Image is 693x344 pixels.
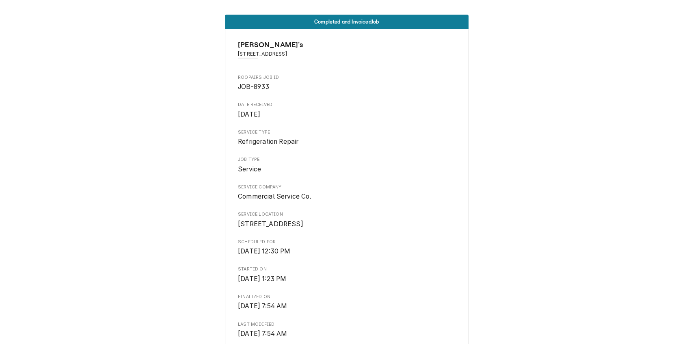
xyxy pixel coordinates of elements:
span: JOB-8933 [238,83,269,91]
div: Status [225,15,468,29]
span: Name [238,39,455,50]
span: Roopairs Job ID [238,82,455,92]
span: Started On [238,266,455,273]
span: Finalized On [238,301,455,311]
span: Job Type [238,164,455,174]
span: [STREET_ADDRESS] [238,220,303,228]
span: Scheduled For [238,239,455,245]
span: Finalized On [238,294,455,300]
span: Completed and Invoiced Job [314,19,379,24]
span: Refrigeration Repair [238,138,298,145]
span: Date Received [238,110,455,119]
div: Last Modified [238,321,455,339]
span: Commercial Service Co. [238,193,311,200]
div: Service Type [238,129,455,147]
span: Service Location [238,219,455,229]
span: Scheduled For [238,247,455,256]
span: Job Type [238,156,455,163]
div: Scheduled For [238,239,455,256]
span: [DATE] [238,110,260,118]
span: [DATE] 12:30 PM [238,247,290,255]
div: Started On [238,266,455,283]
span: Service Company [238,184,455,190]
div: Job Type [238,156,455,174]
span: Address [238,50,455,58]
span: Started On [238,274,455,284]
div: Finalized On [238,294,455,311]
span: Date Received [238,102,455,108]
span: Service Type [238,137,455,147]
span: Last Modified [238,329,455,339]
span: [DATE] 7:54 AM [238,302,287,310]
span: Roopairs Job ID [238,74,455,81]
div: Roopairs Job ID [238,74,455,92]
span: Service Location [238,211,455,218]
span: [DATE] 7:54 AM [238,330,287,338]
div: Service Company [238,184,455,201]
div: Date Received [238,102,455,119]
div: Client Information [238,39,455,64]
span: Service [238,165,261,173]
div: Service Location [238,211,455,229]
span: Last Modified [238,321,455,328]
span: Service Company [238,192,455,201]
span: [DATE] 1:23 PM [238,275,286,283]
span: Service Type [238,129,455,136]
